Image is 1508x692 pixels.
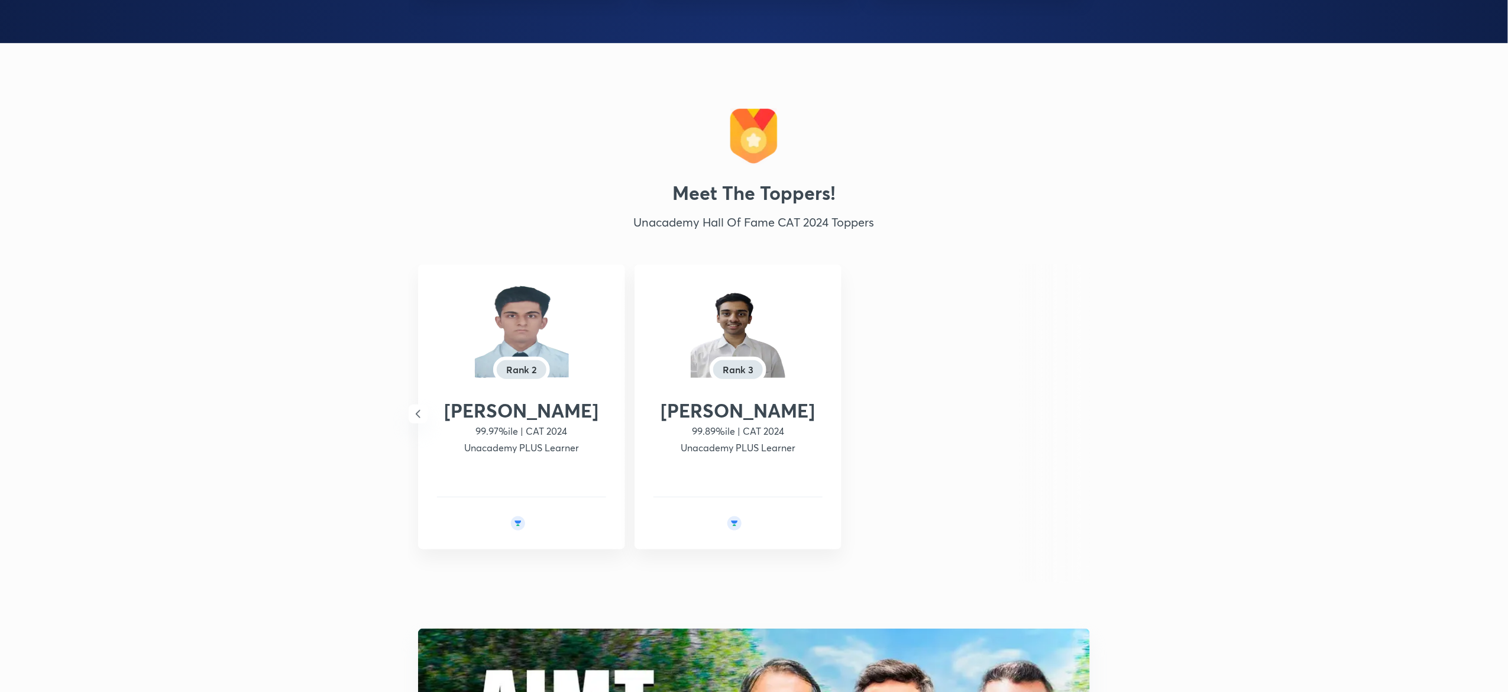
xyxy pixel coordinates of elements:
h5: Rank 3 [723,363,753,377]
img: Unacademy_logo_1_0c5465fdac.png [727,516,742,531]
img: Unacademy_logo_1_0c5465fdac.png [511,516,525,531]
p: 99.89%ile | CAT 2024 [653,424,823,438]
img: toppr thumbnail [474,283,569,378]
p: Unacademy Hall Of Fame CAT 2024 Toppers [418,214,1090,231]
p: Unacademy PLUS Learner [437,441,606,455]
h2: Meet The Toppers! [636,182,872,204]
h2: [PERSON_NAME] [653,399,823,422]
p: 99.97%ile | CAT 2024 [437,424,606,438]
h5: Rank 2 [506,363,537,377]
h2: [PERSON_NAME] [437,399,606,422]
p: Unacademy PLUS Learner [653,441,823,455]
img: Toppers [726,108,782,165]
img: toppr thumbnail [691,283,785,378]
